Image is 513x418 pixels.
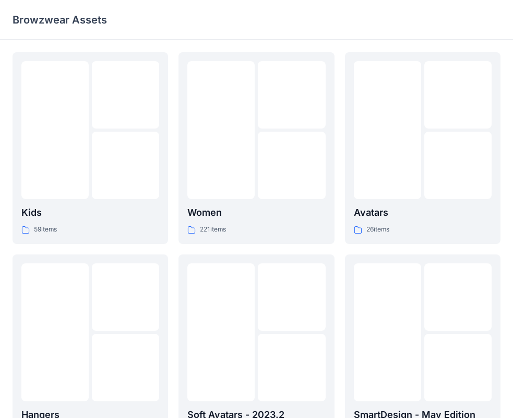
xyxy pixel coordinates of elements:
p: Women [187,205,325,220]
a: Avatars26items [345,52,500,244]
p: 221 items [200,224,226,235]
p: 59 items [34,224,57,235]
p: Kids [21,205,159,220]
a: Kids59items [13,52,168,244]
a: Women221items [178,52,334,244]
p: Browzwear Assets [13,13,107,27]
p: 26 items [366,224,389,235]
p: Avatars [354,205,492,220]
